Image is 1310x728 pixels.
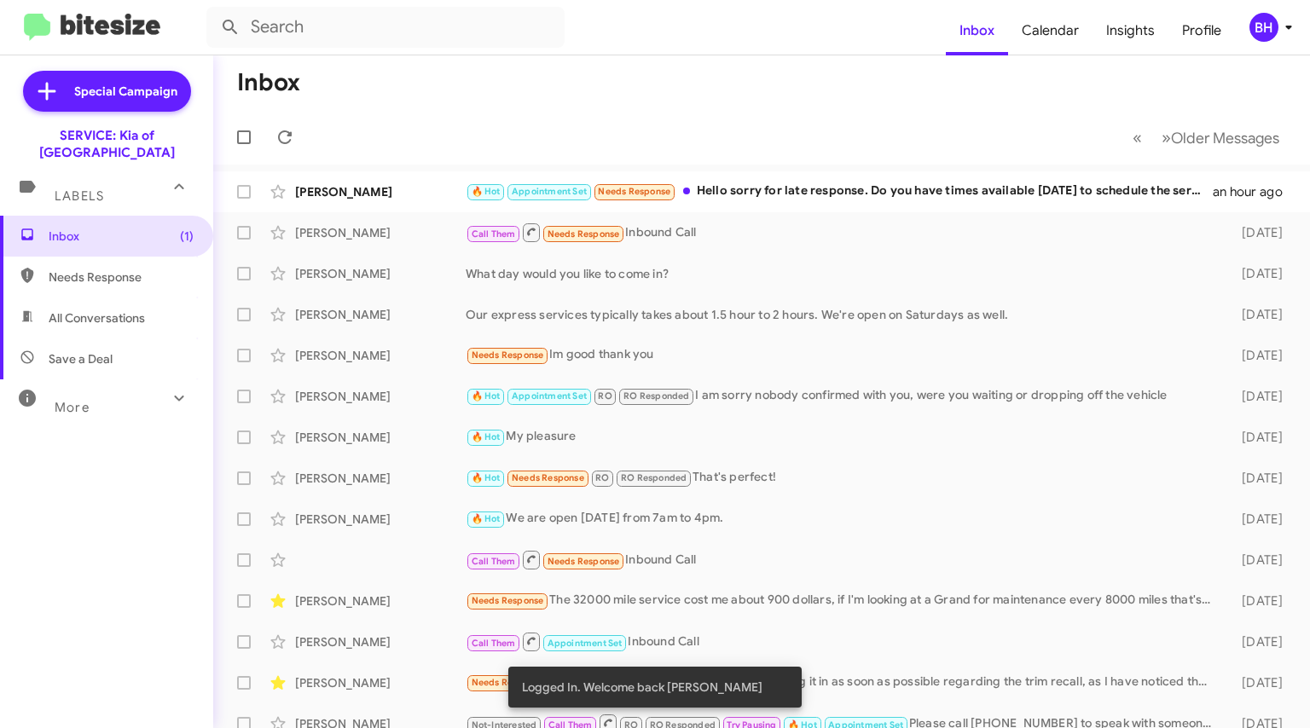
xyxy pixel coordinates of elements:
[206,7,565,48] input: Search
[466,509,1220,529] div: We are open [DATE] from 7am to 4pm.
[1122,120,1152,155] button: Previous
[1008,6,1093,55] a: Calendar
[295,224,466,241] div: [PERSON_NAME]
[295,470,466,487] div: [PERSON_NAME]
[472,556,516,567] span: Call Them
[1171,129,1279,147] span: Older Messages
[1162,127,1171,148] span: »
[548,556,620,567] span: Needs Response
[55,400,90,415] span: More
[1220,429,1296,446] div: [DATE]
[295,347,466,364] div: [PERSON_NAME]
[295,674,466,691] div: [PERSON_NAME]
[621,472,687,483] span: RO Responded
[295,388,466,405] div: [PERSON_NAME]
[466,673,1220,692] div: Good morning. I would like to bring it in as soon as possible regarding the trim recall, as I hav...
[623,390,689,402] span: RO Responded
[49,269,194,286] span: Needs Response
[472,677,544,688] span: Needs Response
[472,186,501,197] span: 🔥 Hot
[472,472,501,483] span: 🔥 Hot
[1093,6,1168,55] a: Insights
[512,186,587,197] span: Appointment Set
[548,228,620,240] span: Needs Response
[1220,592,1296,610] div: [DATE]
[49,309,145,326] span: All Conversations
[295,633,466,650] div: [PERSON_NAME]
[472,513,501,524] span: 🔥 Hot
[1220,470,1296,487] div: [DATE]
[522,679,762,696] span: Logged In. Welcome back [PERSON_NAME]
[472,431,501,442] span: 🔥 Hot
[295,265,466,282] div: [PERSON_NAME]
[1220,265,1296,282] div: [DATE]
[1220,306,1296,323] div: [DATE]
[49,350,113,367] span: Save a Deal
[466,386,1220,406] div: I am sorry nobody confirmed with you, were you waiting or dropping off the vehicle
[23,71,191,112] a: Special Campaign
[472,350,544,361] span: Needs Response
[595,472,609,483] span: RO
[1220,388,1296,405] div: [DATE]
[512,390,587,402] span: Appointment Set
[180,228,194,245] span: (1)
[1220,552,1296,569] div: [DATE]
[1220,511,1296,528] div: [DATE]
[1133,127,1142,148] span: «
[1249,13,1278,42] div: BH
[466,345,1220,365] div: Im good thank you
[472,390,501,402] span: 🔥 Hot
[1220,674,1296,691] div: [DATE]
[472,595,544,606] span: Needs Response
[466,222,1220,243] div: Inbound Call
[237,69,300,96] h1: Inbox
[1220,224,1296,241] div: [DATE]
[295,592,466,610] div: [PERSON_NAME]
[466,182,1213,201] div: Hello sorry for late response. Do you have times available [DATE] to schedule the service and oil...
[1220,633,1296,650] div: [DATE]
[466,427,1220,447] div: My pleasure
[466,631,1220,652] div: Inbound Call
[466,549,1220,570] div: Inbound Call
[466,591,1220,610] div: The 32000 mile service cost me about 900 dollars, if I'm looking at a Grand for maintenance every...
[295,429,466,446] div: [PERSON_NAME]
[466,306,1220,323] div: Our express services typically takes about 1.5 hour to 2 hours. We're open on Saturdays as well.
[946,6,1008,55] a: Inbox
[55,188,104,204] span: Labels
[466,265,1220,282] div: What day would you like to come in?
[1151,120,1290,155] button: Next
[1123,120,1290,155] nav: Page navigation example
[295,306,466,323] div: [PERSON_NAME]
[472,638,516,649] span: Call Them
[466,468,1220,488] div: That's perfect!
[1168,6,1235,55] a: Profile
[598,390,612,402] span: RO
[1235,13,1291,42] button: BH
[512,472,584,483] span: Needs Response
[49,228,194,245] span: Inbox
[295,183,466,200] div: [PERSON_NAME]
[295,511,466,528] div: [PERSON_NAME]
[74,83,177,100] span: Special Campaign
[548,638,623,649] span: Appointment Set
[1213,183,1296,200] div: an hour ago
[1220,347,1296,364] div: [DATE]
[598,186,670,197] span: Needs Response
[472,228,516,240] span: Call Them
